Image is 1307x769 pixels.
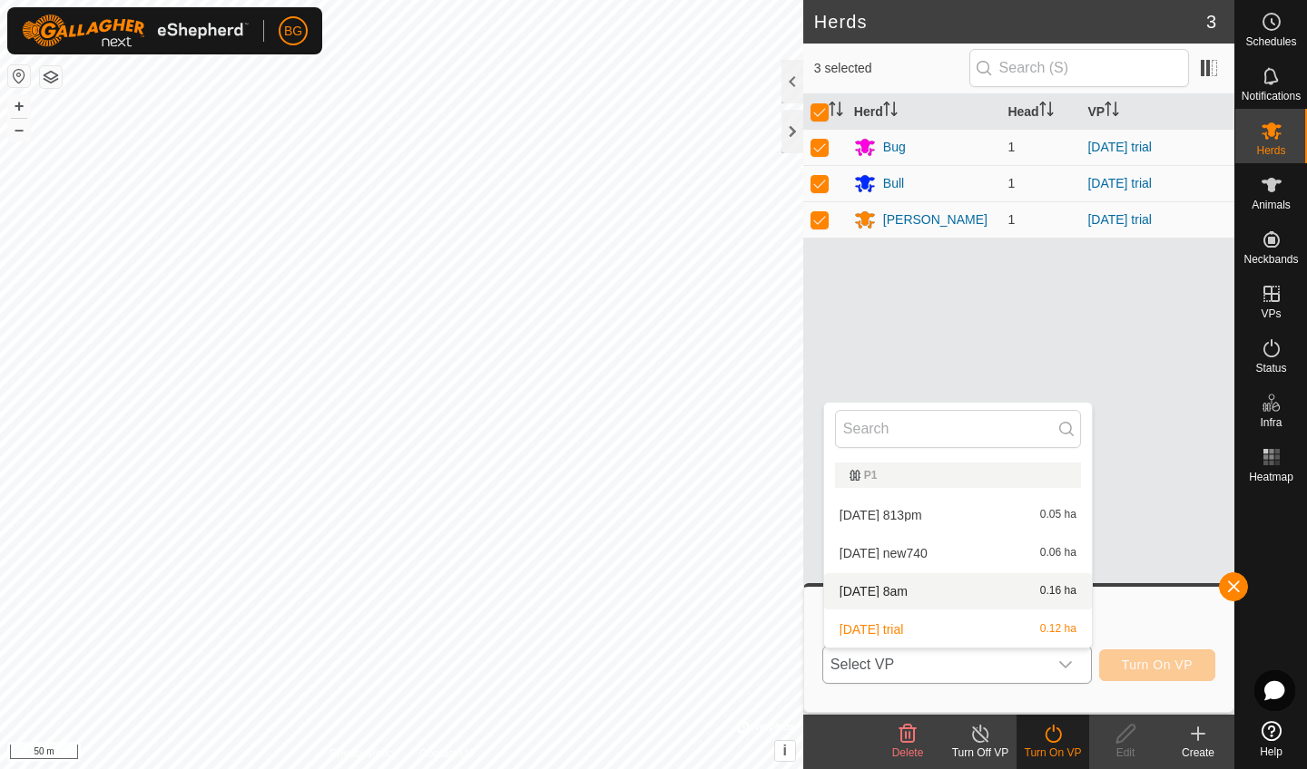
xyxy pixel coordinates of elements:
[824,535,1092,571] li: 2025-08-26 new740
[1040,585,1076,598] span: 0.16 ha
[1260,417,1282,428] span: Infra
[1235,714,1307,764] a: Help
[847,94,1001,130] th: Herd
[1087,212,1152,227] a: [DATE] trial
[40,66,62,88] button: Map Layers
[1040,547,1076,560] span: 0.06 ha
[883,174,904,193] div: Bull
[419,745,473,762] a: Contact Us
[1255,363,1286,374] span: Status
[823,647,1047,683] span: Select VP
[1252,200,1291,210] span: Animals
[840,509,922,521] span: [DATE] 813pm
[1245,36,1296,47] span: Schedules
[329,745,398,762] a: Privacy Policy
[883,210,988,229] div: [PERSON_NAME]
[1260,746,1282,757] span: Help
[1206,8,1216,35] span: 3
[1017,745,1089,761] div: Turn On VP
[1080,94,1234,130] th: VP
[284,22,302,41] span: BG
[22,15,249,47] img: Gallagher Logo
[840,623,904,636] span: [DATE] trial
[8,95,30,117] button: +
[1087,176,1152,190] a: [DATE] trial
[814,11,1206,33] h2: Herds
[1000,94,1080,130] th: Head
[8,65,30,87] button: Reset Map
[1249,472,1293,482] span: Heatmap
[1047,647,1084,683] div: dropdown trigger
[835,410,1081,448] input: Search
[1261,308,1281,319] span: VPs
[969,49,1189,87] input: Search (S)
[1040,623,1076,636] span: 0.12 ha
[1007,140,1015,154] span: 1
[883,138,906,157] div: Bug
[824,611,1092,647] li: 2025-08-27 trial
[8,119,30,141] button: –
[824,573,1092,609] li: 2025-08-27 8am
[783,743,787,758] span: i
[840,585,908,598] span: [DATE] 8am
[814,59,969,78] span: 3 selected
[892,746,924,759] span: Delete
[775,741,795,761] button: i
[1040,509,1076,521] span: 0.05 ha
[850,470,1066,481] div: P1
[1007,176,1015,190] span: 1
[944,745,1017,761] div: Turn Off VP
[1242,91,1301,102] span: Notifications
[829,104,843,119] p-sorticon: Activate to sort
[1007,212,1015,227] span: 1
[1243,254,1298,265] span: Neckbands
[840,547,928,560] span: [DATE] new740
[883,104,898,119] p-sorticon: Activate to sort
[1039,104,1054,119] p-sorticon: Activate to sort
[1256,145,1285,156] span: Herds
[1122,657,1193,672] span: Turn On VP
[1087,140,1152,154] a: [DATE] trial
[1089,745,1162,761] div: Edit
[824,455,1092,647] ul: Option List
[824,497,1092,533] li: 2025-08-26 813pm
[1105,104,1119,119] p-sorticon: Activate to sort
[1162,745,1234,761] div: Create
[1099,649,1215,681] button: Turn On VP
